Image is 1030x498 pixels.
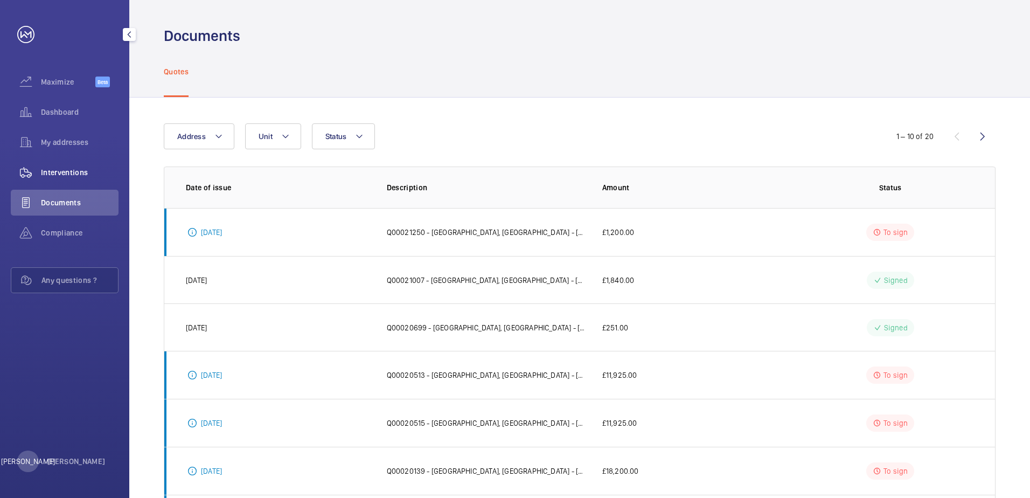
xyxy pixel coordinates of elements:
[883,370,908,381] p: To sign
[883,418,908,428] p: To sign
[387,466,585,476] p: Q00020139 - [GEOGRAPHIC_DATA], [GEOGRAPHIC_DATA] - [GEOGRAPHIC_DATA] | GWS - Mondelez Lift 37 [DATE]
[186,182,370,193] p: Date of issue
[41,197,119,208] span: Documents
[883,466,908,476] p: To sign
[164,66,189,77] p: Quotes
[325,132,347,141] span: Status
[201,418,222,428] p: [DATE]
[41,77,95,87] span: Maximize
[201,227,222,238] p: [DATE]
[883,227,908,238] p: To sign
[387,322,585,333] p: Q00020699 - [GEOGRAPHIC_DATA], [GEOGRAPHIC_DATA] - [GEOGRAPHIC_DATA] | GWS - [GEOGRAPHIC_DATA] - ...
[387,227,585,238] p: Q00021250 - [GEOGRAPHIC_DATA], [GEOGRAPHIC_DATA] - [GEOGRAPHIC_DATA] | GWS - [GEOGRAPHIC_DATA]
[245,123,301,149] button: Unit
[186,275,207,286] p: [DATE]
[259,132,273,141] span: Unit
[95,77,110,87] span: Beta
[602,322,628,333] p: £251.00
[387,275,585,286] p: Q00021007 - [GEOGRAPHIC_DATA], [GEOGRAPHIC_DATA] - [GEOGRAPHIC_DATA] | GWS - Mondelez
[602,182,790,193] p: Amount
[186,322,207,333] p: [DATE]
[387,370,585,381] p: Q00020513 - [GEOGRAPHIC_DATA], [GEOGRAPHIC_DATA] - [GEOGRAPHIC_DATA] | GWS - [GEOGRAPHIC_DATA] - ...
[884,322,908,333] p: Signed
[41,167,119,178] span: Interventions
[41,137,119,148] span: My addresses
[884,275,908,286] p: Signed
[602,227,635,238] p: £1,200.00
[602,466,639,476] p: £18,200.00
[312,123,375,149] button: Status
[602,418,637,428] p: £11,925.00
[164,26,240,46] h1: Documents
[602,275,635,286] p: £1,840.00
[47,456,106,467] p: [PERSON_NAME]
[807,182,973,193] p: Status
[164,123,234,149] button: Address
[201,370,222,381] p: [DATE]
[387,418,585,428] p: Q00020515 - [GEOGRAPHIC_DATA], [GEOGRAPHIC_DATA] - [GEOGRAPHIC_DATA] | GWS - Mondelez Lift 54 [DATE]
[41,275,118,286] span: Any questions ?
[177,132,206,141] span: Address
[602,370,637,381] p: £11,925.00
[201,466,222,476] p: [DATE]
[896,131,934,142] div: 1 – 10 of 20
[1,456,55,467] p: [PERSON_NAME]
[41,227,119,238] span: Compliance
[387,182,585,193] p: Description
[41,107,119,117] span: Dashboard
